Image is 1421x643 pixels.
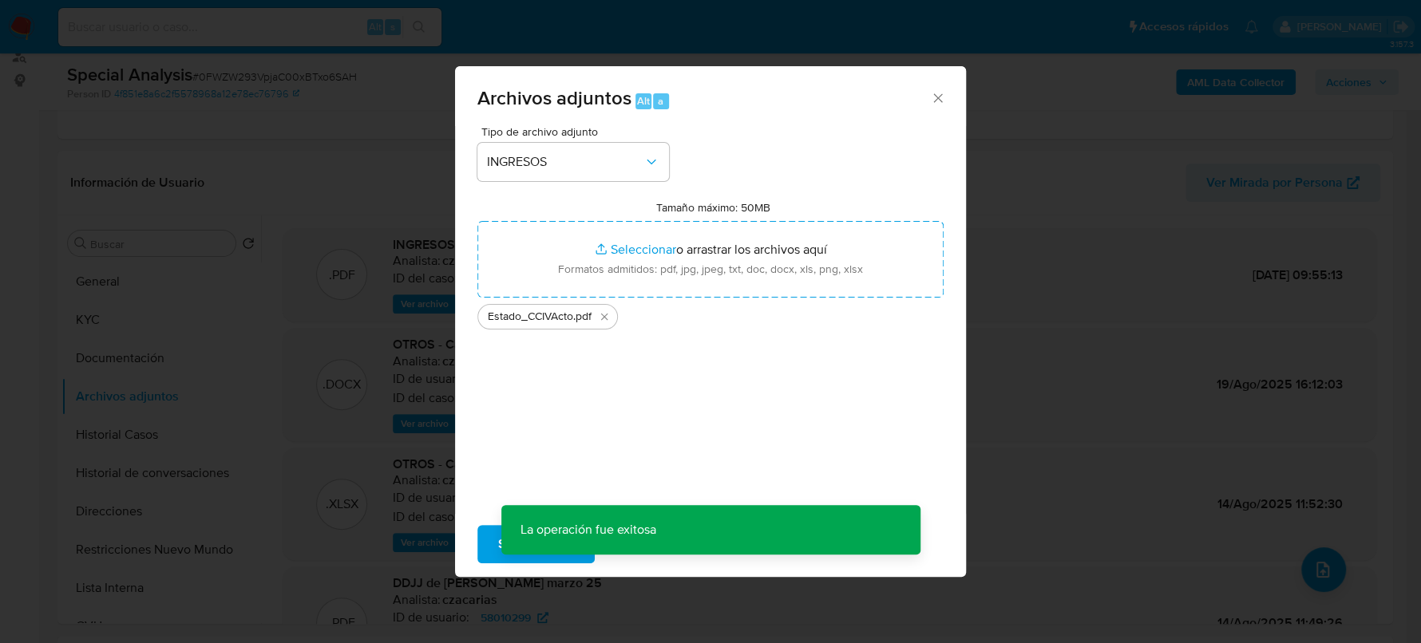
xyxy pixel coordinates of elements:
[477,84,631,112] span: Archivos adjuntos
[637,93,650,108] span: Alt
[488,309,573,325] span: Estado_CCIVActo
[477,525,595,563] button: Subir archivo
[481,126,673,137] span: Tipo de archivo adjunto
[573,309,592,325] span: .pdf
[477,143,669,181] button: INGRESOS
[487,154,643,170] span: INGRESOS
[498,527,574,562] span: Subir archivo
[656,200,770,215] label: Tamaño máximo: 50MB
[477,298,944,329] ul: Archivos seleccionados
[595,307,614,326] button: Eliminar Estado_CCIVActo.pdf
[930,90,944,105] button: Cerrar
[501,505,675,554] p: La operación fue exitosa
[622,527,674,562] span: Cancelar
[658,93,663,108] span: a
